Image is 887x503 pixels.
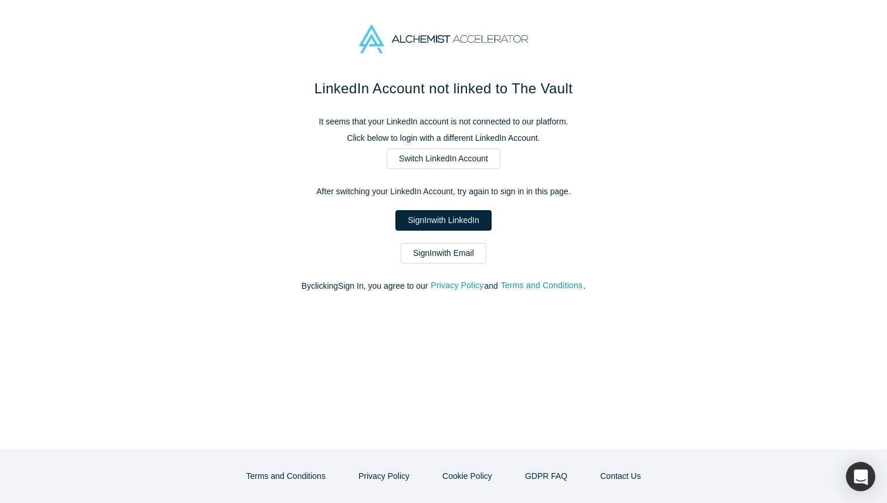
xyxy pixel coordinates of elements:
[197,280,690,292] p: By clicking Sign In , you agree to our and .
[588,466,653,487] button: Contact Us
[387,148,500,169] a: Switch LinkedIn Account
[430,466,505,487] button: Cookie Policy
[197,185,690,198] p: After switching your LinkedIn Account, try again to sign in in this page.
[395,210,491,231] a: SignInwith LinkedIn
[359,25,528,53] img: Alchemist Accelerator Logo
[401,243,486,264] a: SignInwith Email
[430,279,484,292] button: Privacy Policy
[197,132,690,144] p: Click below to login with a different LinkedIn Account.
[513,466,580,487] a: GDPR FAQ
[234,466,338,487] button: Terms and Conditions
[197,116,690,128] p: It seems that your LinkedIn account is not connected to our platform.
[346,466,422,487] button: Privacy Policy
[197,78,690,99] h1: LinkedIn Account not linked to The Vault
[500,279,584,292] button: Terms and Conditions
